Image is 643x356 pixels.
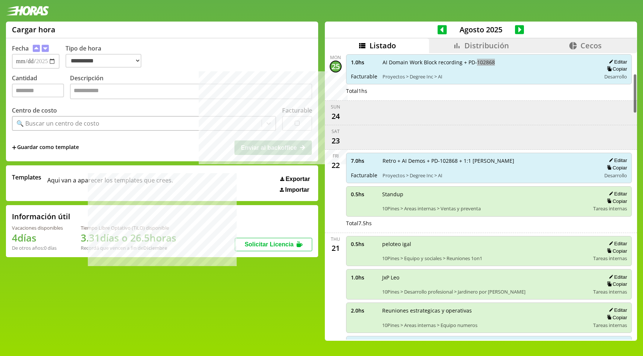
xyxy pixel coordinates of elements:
[331,236,340,242] div: Thu
[605,165,627,171] button: Copiar
[12,173,41,181] span: Templates
[12,106,57,114] label: Centro de costo
[285,176,310,182] span: Exportar
[12,74,70,101] label: Cantidad
[382,240,588,247] span: peloteo igal
[351,240,377,247] span: 0.5 hs
[605,66,627,72] button: Copiar
[235,238,312,251] button: Solicitar Licencia
[81,245,176,251] div: Recordá que vencen a fin de
[607,59,627,65] button: Editar
[332,128,340,135] div: Sat
[346,220,632,227] div: Total 7.5 hs
[330,242,342,254] div: 21
[351,307,377,314] span: 2.0 hs
[351,157,377,164] span: 7.0 hs
[607,274,627,280] button: Editar
[382,288,588,295] span: 10Pines > Desarrollo profesional > Jardinero por [PERSON_NAME]
[382,191,588,198] span: Standup
[333,153,339,159] div: Fri
[81,231,176,245] h1: 3.31 días o 26.5 horas
[383,172,596,179] span: Proyectos > Degree Inc > AI
[351,191,377,198] span: 0.5 hs
[382,322,588,329] span: 10Pines > Areas internas > Equipo numeros
[12,44,29,52] label: Fecha
[607,240,627,247] button: Editar
[12,231,63,245] h1: 4 días
[605,314,627,321] button: Copiar
[605,281,627,287] button: Copiar
[244,241,294,247] span: Solicitar Licencia
[12,84,64,97] input: Cantidad
[351,59,377,66] span: 1.0 hs
[70,74,312,101] label: Descripción
[605,198,627,204] button: Copiar
[16,119,99,127] div: 🔍 Buscar un centro de costo
[12,224,63,231] div: Vacaciones disponibles
[325,53,637,340] div: scrollable content
[593,205,627,212] span: Tareas internas
[330,159,342,171] div: 22
[330,135,342,146] div: 23
[351,73,377,80] span: Facturable
[330,61,342,72] div: 25
[351,172,377,179] span: Facturable
[593,322,627,329] span: Tareas internas
[370,41,396,51] span: Listado
[278,175,312,183] button: Exportar
[382,205,588,212] span: 10Pines > Areas internas > Ventas y preventa
[12,245,63,251] div: De otros años: 0 días
[605,248,627,254] button: Copiar
[47,173,173,193] span: Aqui van a aparecer los templates que crees.
[382,255,588,262] span: 10Pines > Equipo y sociales > Reuniones 1on1
[464,41,509,51] span: Distribución
[607,191,627,197] button: Editar
[12,211,70,221] h2: Información útil
[604,73,627,80] span: Desarrollo
[282,106,312,114] label: Facturable
[12,25,55,35] h1: Cargar hora
[143,245,167,251] b: Diciembre
[351,274,377,281] span: 1.0 hs
[383,73,596,80] span: Proyectos > Degree Inc > AI
[285,187,309,193] span: Importar
[331,104,340,110] div: Sun
[383,157,596,164] span: Retro + AI Demos + PD-102868 + 1:1 [PERSON_NAME]
[604,172,627,179] span: Desarrollo
[330,54,341,61] div: Mon
[607,307,627,313] button: Editar
[447,25,515,35] span: Agosto 2025
[12,143,16,152] span: +
[65,44,147,69] label: Tipo de hora
[70,84,312,99] textarea: Descripción
[383,59,596,66] span: AI Domain Work Block recording + PD-102868
[12,143,79,152] span: +Guardar como template
[330,110,342,122] div: 24
[593,288,627,295] span: Tareas internas
[382,274,588,281] span: JxP Leo
[81,224,176,231] div: Tiempo Libre Optativo (TiLO) disponible
[580,41,602,51] span: Cecos
[65,54,141,68] select: Tipo de hora
[346,87,632,94] div: Total 1 hs
[382,307,588,314] span: Reuniones estrategicas y operativas
[593,255,627,262] span: Tareas internas
[6,6,49,16] img: logotipo
[607,157,627,164] button: Editar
